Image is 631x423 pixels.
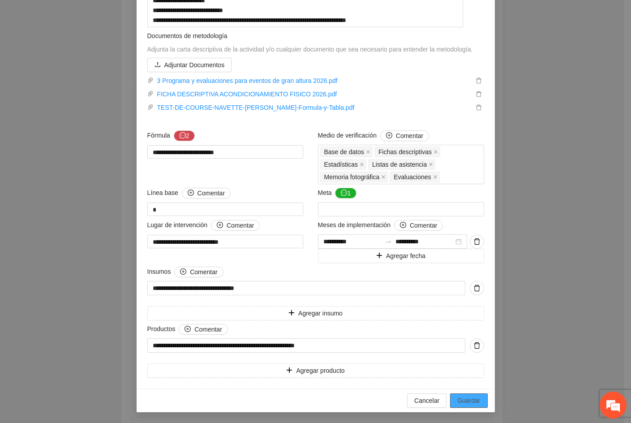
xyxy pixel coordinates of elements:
[179,324,228,335] button: Productos
[390,172,439,182] span: Evaluaciones
[474,104,484,111] span: delete
[429,162,433,167] span: close
[414,396,439,406] span: Cancelar
[154,103,473,112] a: TEST-DE-COURSE-NAVETTE-[PERSON_NAME]-Formula-y-Tabla.pdf
[155,61,161,69] span: upload
[147,46,473,53] span: Adjunta la carta descriptiva de la actividad y/o cualquier documento que sea necesario para enten...
[386,251,425,261] span: Agregar fecha
[147,4,168,26] div: Minimizar ventana de chat en vivo
[407,393,446,408] button: Cancelar
[154,89,473,99] a: FICHA DESCRIPTIVA ACONDICIONAMIENTO FISICO 2026.pdf
[180,132,186,139] span: message
[474,78,484,84] span: delete
[164,60,225,70] span: Adjuntar Documentos
[147,267,223,277] span: Insumos
[473,89,484,99] button: delete
[147,188,231,199] span: Línea base
[147,77,154,83] span: paper-clip
[434,150,438,154] span: close
[147,306,484,320] button: plusAgregar insumo
[470,281,484,295] button: delete
[147,58,232,72] button: uploadAdjuntar Documentos
[457,396,480,406] span: Guardar
[386,132,392,139] span: plus-circle
[378,147,432,157] span: Fichas descriptivas
[318,220,443,231] span: Meses de implementación
[470,285,484,292] span: delete
[470,342,484,349] span: delete
[147,61,232,69] span: uploadAdjuntar Documentos
[410,220,437,230] span: Comentar
[368,159,435,170] span: Listas de asistencia
[376,252,382,259] span: plus
[154,76,473,86] a: 3 Programa y evaluaciones para eventos de gran altura 2026.pdf
[360,162,364,167] span: close
[133,276,163,288] em: Enviar
[296,366,344,376] span: Agregar producto
[320,147,373,157] span: Base de datos
[185,326,191,333] span: plus-circle
[470,338,484,353] button: delete
[473,76,484,86] button: delete
[366,150,370,154] span: close
[324,172,380,182] span: Memoria fotográfica
[324,147,365,157] span: Base de datos
[188,190,194,197] span: plus-circle
[335,188,356,199] button: Meta
[298,308,343,318] span: Agregar insumo
[211,220,260,231] button: Lugar de intervención
[4,245,171,276] textarea: Escriba su mensaje aquí y haga clic en “Enviar”
[318,249,484,263] button: plusAgregar fecha
[174,267,223,277] button: Insumos
[227,220,254,230] span: Comentar
[396,131,423,141] span: Comentar
[194,324,222,334] span: Comentar
[47,46,150,57] div: Dejar un mensaje
[381,175,386,179] span: close
[341,190,347,197] span: message
[473,103,484,112] button: delete
[147,220,260,231] span: Lugar de intervención
[217,222,223,229] span: plus-circle
[320,172,388,182] span: Memoria fotográfica
[17,120,158,210] span: Estamos sin conexión. Déjenos un mensaje.
[180,268,186,276] span: plus-circle
[182,188,231,199] button: Línea base
[147,363,484,378] button: plusAgregar producto
[318,130,429,141] span: Medio de verificación
[374,147,440,157] span: Fichas descriptivas
[147,91,154,97] span: paper-clip
[385,238,392,245] span: swap-right
[147,130,195,141] span: Fórmula
[320,159,366,170] span: Estadísticas
[400,222,406,229] span: plus-circle
[470,234,484,249] button: delete
[147,324,228,335] span: Productos
[324,160,358,169] span: Estadísticas
[394,220,443,231] button: Meses de implementación
[286,367,292,374] span: plus
[372,160,427,169] span: Listas de asistencia
[318,188,357,199] span: Meta
[174,130,195,141] button: Fórmula
[385,238,392,245] span: to
[147,32,228,39] span: Documentos de metodología
[288,310,295,317] span: plus
[394,172,431,182] span: Evaluaciones
[433,175,438,179] span: close
[470,238,484,245] span: delete
[450,393,487,408] button: Guardar
[190,267,217,277] span: Comentar
[474,91,484,97] span: delete
[147,104,154,110] span: paper-clip
[197,188,225,198] span: Comentar
[380,130,429,141] button: Medio de verificación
